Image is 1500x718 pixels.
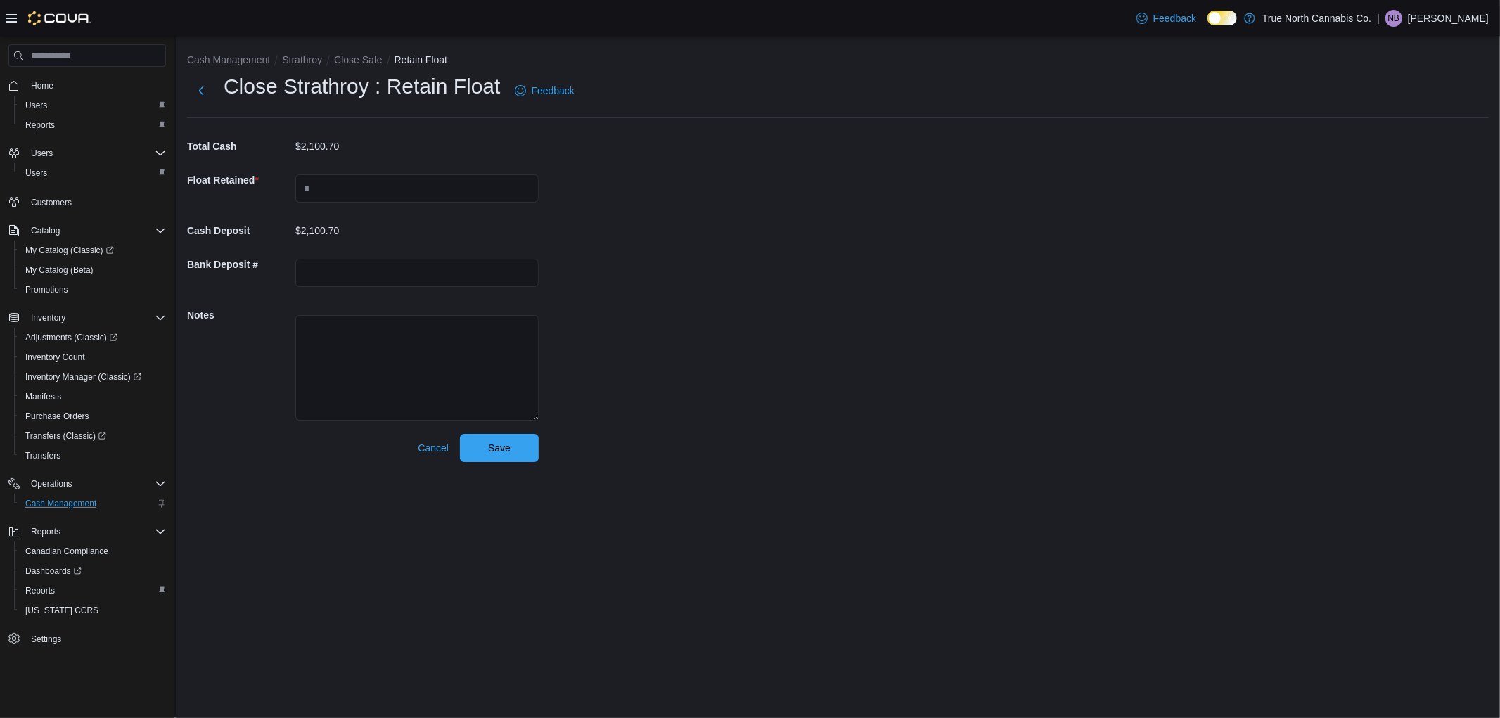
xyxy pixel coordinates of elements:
[31,225,60,236] span: Catalog
[31,148,53,159] span: Users
[1408,10,1489,27] p: [PERSON_NAME]
[31,312,65,323] span: Inventory
[25,546,108,557] span: Canadian Compliance
[20,563,166,579] span: Dashboards
[187,77,215,105] button: Next
[334,54,382,65] button: Close Safe
[20,388,166,405] span: Manifests
[20,582,166,599] span: Reports
[25,309,166,326] span: Inventory
[20,329,166,346] span: Adjustments (Classic)
[25,605,98,616] span: [US_STATE] CCRS
[20,582,60,599] a: Reports
[25,523,166,540] span: Reports
[31,634,61,645] span: Settings
[3,143,172,163] button: Users
[20,281,74,298] a: Promotions
[25,167,47,179] span: Users
[25,77,59,94] a: Home
[412,434,454,462] button: Cancel
[187,53,1489,70] nav: An example of EuiBreadcrumbs
[509,77,580,105] a: Feedback
[418,441,449,455] span: Cancel
[20,97,166,114] span: Users
[14,367,172,387] a: Inventory Manager (Classic)
[25,411,89,422] span: Purchase Orders
[3,221,172,241] button: Catalog
[14,446,172,466] button: Transfers
[20,495,166,512] span: Cash Management
[28,11,91,25] img: Cova
[20,262,99,278] a: My Catalog (Beta)
[20,349,91,366] a: Inventory Count
[187,301,293,329] h5: Notes
[14,406,172,426] button: Purchase Orders
[3,629,172,649] button: Settings
[20,329,123,346] a: Adjustments (Classic)
[187,132,293,160] h5: Total Cash
[187,217,293,245] h5: Cash Deposit
[25,120,55,131] span: Reports
[14,387,172,406] button: Manifests
[3,474,172,494] button: Operations
[14,96,172,115] button: Users
[14,561,172,581] a: Dashboards
[14,280,172,300] button: Promotions
[1131,4,1202,32] a: Feedback
[25,430,106,442] span: Transfers (Classic)
[25,245,114,256] span: My Catalog (Classic)
[14,601,172,620] button: [US_STATE] CCRS
[1207,11,1237,25] input: Dark Mode
[3,75,172,96] button: Home
[25,450,60,461] span: Transfers
[282,54,322,65] button: Strathroy
[20,97,53,114] a: Users
[20,602,104,619] a: [US_STATE] CCRS
[20,165,53,181] a: Users
[25,475,166,492] span: Operations
[25,309,71,326] button: Inventory
[14,328,172,347] a: Adjustments (Classic)
[20,428,166,444] span: Transfers (Classic)
[25,631,67,648] a: Settings
[20,242,120,259] a: My Catalog (Classic)
[224,72,501,101] h1: Close Strathroy : Retain Float
[14,581,172,601] button: Reports
[25,145,58,162] button: Users
[20,447,66,464] a: Transfers
[20,408,166,425] span: Purchase Orders
[20,408,95,425] a: Purchase Orders
[3,308,172,328] button: Inventory
[25,77,166,94] span: Home
[20,242,166,259] span: My Catalog (Classic)
[25,264,94,276] span: My Catalog (Beta)
[14,115,172,135] button: Reports
[14,494,172,513] button: Cash Management
[25,585,55,596] span: Reports
[20,368,147,385] a: Inventory Manager (Classic)
[20,349,166,366] span: Inventory Count
[460,434,539,462] button: Save
[20,117,166,134] span: Reports
[14,260,172,280] button: My Catalog (Beta)
[25,332,117,343] span: Adjustments (Classic)
[20,428,112,444] a: Transfers (Classic)
[20,368,166,385] span: Inventory Manager (Classic)
[20,543,114,560] a: Canadian Compliance
[14,426,172,446] a: Transfers (Classic)
[532,84,575,98] span: Feedback
[1388,10,1400,27] span: NB
[295,225,339,236] p: $2,100.70
[20,495,102,512] a: Cash Management
[25,630,166,648] span: Settings
[25,565,82,577] span: Dashboards
[20,602,166,619] span: Washington CCRS
[14,347,172,367] button: Inventory Count
[395,54,447,65] button: Retain Float
[20,117,60,134] a: Reports
[25,193,166,210] span: Customers
[14,541,172,561] button: Canadian Compliance
[295,141,339,152] p: $2,100.70
[20,388,67,405] a: Manifests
